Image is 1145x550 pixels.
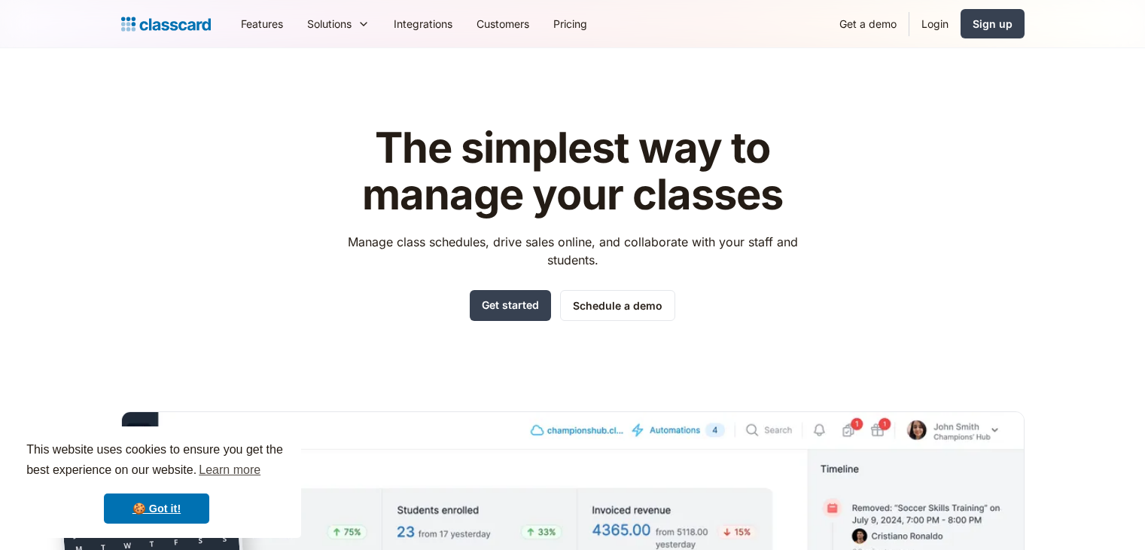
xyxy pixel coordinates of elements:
[295,7,382,41] div: Solutions
[333,233,812,269] p: Manage class schedules, drive sales online, and collaborate with your staff and students.
[470,290,551,321] a: Get started
[121,14,211,35] a: home
[541,7,599,41] a: Pricing
[827,7,909,41] a: Get a demo
[104,493,209,524] a: dismiss cookie message
[560,290,675,321] a: Schedule a demo
[464,7,541,41] a: Customers
[382,7,464,41] a: Integrations
[196,459,263,481] a: learn more about cookies
[961,9,1025,38] a: Sign up
[307,16,352,32] div: Solutions
[26,441,287,481] span: This website uses cookies to ensure you get the best experience on our website.
[909,7,961,41] a: Login
[12,426,301,538] div: cookieconsent
[973,16,1013,32] div: Sign up
[229,7,295,41] a: Features
[333,125,812,218] h1: The simplest way to manage your classes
